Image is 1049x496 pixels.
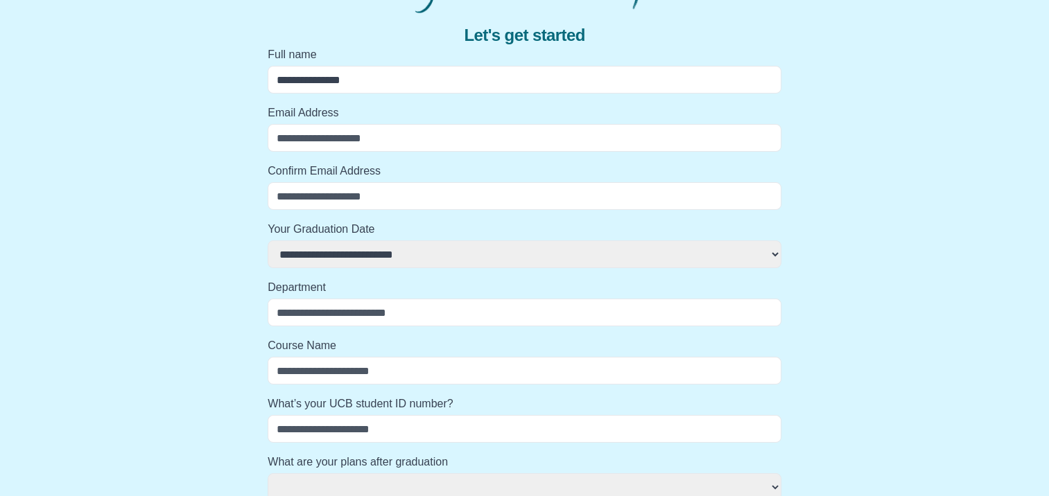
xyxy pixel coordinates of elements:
[268,454,781,470] label: What are your plans after graduation
[464,24,584,46] span: Let's get started
[268,337,781,354] label: Course Name
[268,396,781,412] label: What’s your UCB student ID number?
[268,46,781,63] label: Full name
[268,163,781,179] label: Confirm Email Address
[268,105,781,121] label: Email Address
[268,279,781,296] label: Department
[268,221,781,238] label: Your Graduation Date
